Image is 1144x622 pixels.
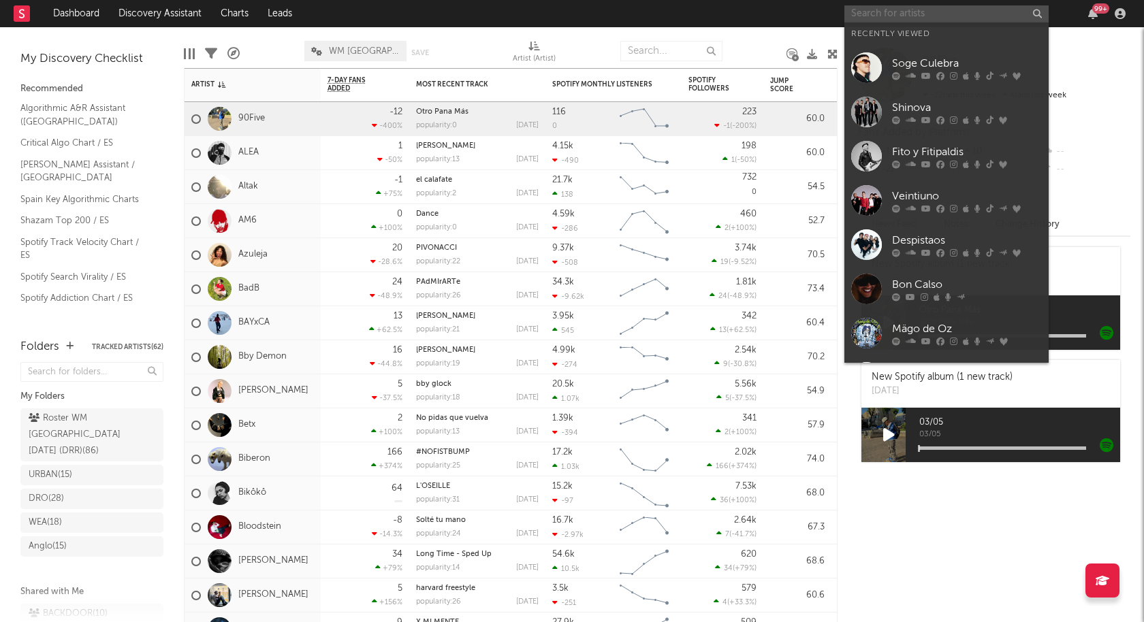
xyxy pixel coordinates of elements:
[552,292,584,301] div: -9.62k
[552,496,573,505] div: -97
[513,34,556,73] div: Artist (Artist)
[20,157,150,185] a: [PERSON_NAME] Assistant / [GEOGRAPHIC_DATA]
[516,156,539,163] div: [DATE]
[370,359,402,368] div: -44.8 %
[552,462,579,471] div: 1.03k
[416,551,492,558] a: Long Time - Sped Up
[552,482,573,491] div: 15.2k
[707,461,757,470] div: ( )
[516,496,539,504] div: [DATE]
[742,584,757,593] div: 579
[844,267,1049,311] a: Bon Calso
[770,213,825,229] div: 52.7
[416,244,457,252] a: PIVONACCI
[376,189,402,198] div: +75 %
[844,178,1049,223] a: Veintiuno
[516,326,539,333] div: [DATE]
[614,204,675,238] svg: Chart title
[552,244,574,252] div: 9.37k
[770,247,825,263] div: 70.5
[770,281,825,297] div: 73.4
[725,395,729,402] span: 5
[516,122,539,129] div: [DATE]
[238,453,270,465] a: Biberon
[770,349,825,365] div: 70.2
[731,531,754,538] span: -41.7 %
[725,225,729,232] span: 2
[416,564,460,572] div: popularity: 14
[735,380,757,389] div: 5.56k
[397,210,402,218] div: 0
[20,536,163,557] a: Anglo(15)
[552,80,654,88] div: Spotify Monthly Listeners
[516,428,539,436] div: [DATE]
[416,530,461,538] div: popularity: 24
[416,346,475,354] a: [PERSON_NAME]
[719,327,727,334] span: 13
[416,346,539,354] div: Castillo
[552,598,576,607] div: -251
[844,5,1049,22] input: Search for artists
[416,380,451,388] a: bby glock
[720,497,729,504] span: 36
[730,361,754,368] span: -30.8 %
[614,442,675,476] svg: Chart title
[398,414,402,423] div: 2
[552,516,573,525] div: 16.7k
[688,170,757,203] div: 0
[416,585,539,592] div: harvard freestyle
[370,257,402,266] div: -28.6 %
[238,283,259,295] a: BadB
[29,514,62,531] div: WEA ( 18 )
[516,190,539,197] div: [DATE]
[416,394,460,402] div: popularity: 18
[398,584,402,593] div: 5
[1088,8,1098,19] button: 99+
[729,293,754,300] span: -48.9 %
[724,565,733,572] span: 34
[416,312,475,320] a: [PERSON_NAME]
[714,598,757,606] div: ( )
[770,77,804,93] div: Jump Score
[372,393,402,402] div: -37.5 %
[20,51,163,67] div: My Discovery Checklist
[20,81,163,97] div: Recommended
[552,414,573,423] div: 1.39k
[416,156,460,163] div: popularity: 13
[892,100,1042,116] div: Shinova
[919,431,1120,439] span: 03/05
[742,173,757,182] div: 732
[238,113,265,125] a: 90Five
[735,346,757,355] div: 2.54k
[387,448,402,457] div: 166
[416,312,539,320] div: SELENA
[416,190,456,197] div: popularity: 2
[716,393,757,402] div: ( )
[552,428,578,437] div: -394
[390,108,402,116] div: -12
[20,512,163,533] a: WEA(18)
[416,244,539,252] div: PIVONACCI
[393,346,402,355] div: 16
[844,223,1049,267] a: Despistaos
[735,448,757,457] div: 2.02k
[844,90,1049,134] a: Shinova
[1092,3,1109,14] div: 99 +
[851,26,1042,42] div: Recently Viewed
[516,462,539,470] div: [DATE]
[614,102,675,136] svg: Chart title
[238,419,255,431] a: Betx
[238,317,270,329] a: BAYxCA
[892,189,1042,205] div: Veintiuno
[416,326,460,333] div: popularity: 21
[371,427,402,436] div: +100 %
[770,179,825,195] div: 54.5
[614,408,675,442] svg: Chart title
[20,312,150,340] a: TikTok Videos Assistant / [GEOGRAPHIC_DATA]
[614,510,675,544] svg: Chart title
[892,144,1042,161] div: Fito y Fitipaldis
[711,495,757,504] div: ( )
[552,312,574,321] div: 3.95k
[742,142,757,150] div: 198
[416,122,457,129] div: popularity: 0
